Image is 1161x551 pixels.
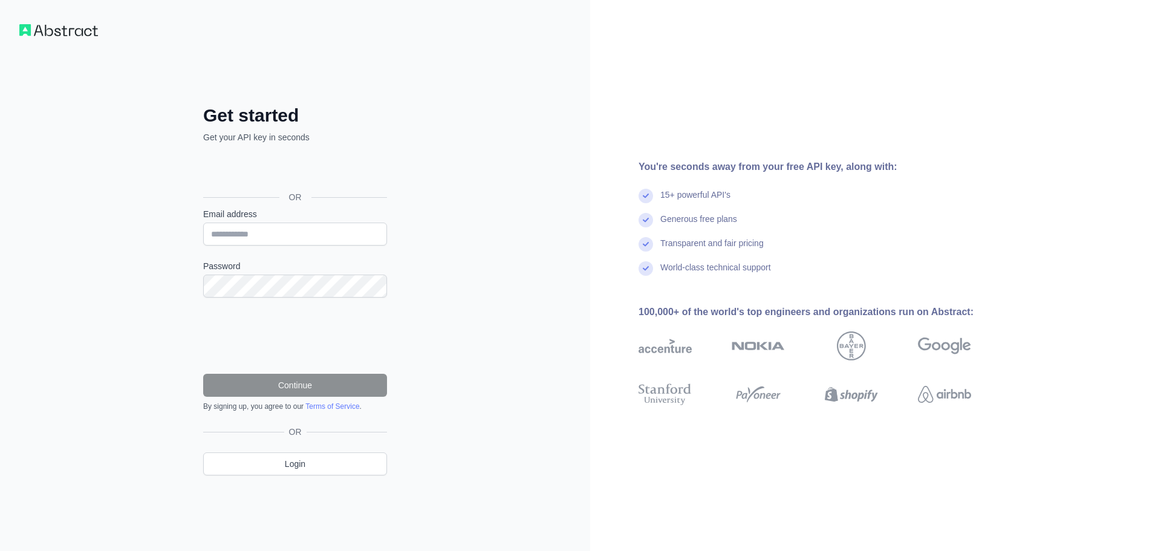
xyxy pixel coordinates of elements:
a: Terms of Service [305,402,359,411]
img: accenture [639,331,692,360]
img: payoneer [732,381,785,408]
div: 100,000+ of the world's top engineers and organizations run on Abstract: [639,305,1010,319]
div: Generous free plans [660,213,737,237]
div: World-class technical support [660,261,771,285]
div: You're seconds away from your free API key, along with: [639,160,1010,174]
p: Get your API key in seconds [203,131,387,143]
h2: Get started [203,105,387,126]
div: 15+ powerful API's [660,189,730,213]
iframe: Botão "Fazer login com o Google" [197,157,391,183]
img: google [918,331,971,360]
img: Workflow [19,24,98,36]
img: airbnb [918,381,971,408]
img: shopify [825,381,878,408]
div: By signing up, you agree to our . [203,402,387,411]
img: check mark [639,189,653,203]
label: Email address [203,208,387,220]
span: OR [284,426,307,438]
img: bayer [837,331,866,360]
img: check mark [639,213,653,227]
iframe: reCAPTCHA [203,312,387,359]
img: check mark [639,237,653,252]
img: stanford university [639,381,692,408]
img: check mark [639,261,653,276]
label: Password [203,260,387,272]
a: Login [203,452,387,475]
img: nokia [732,331,785,360]
div: Transparent and fair pricing [660,237,764,261]
button: Continue [203,374,387,397]
span: OR [279,191,311,203]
